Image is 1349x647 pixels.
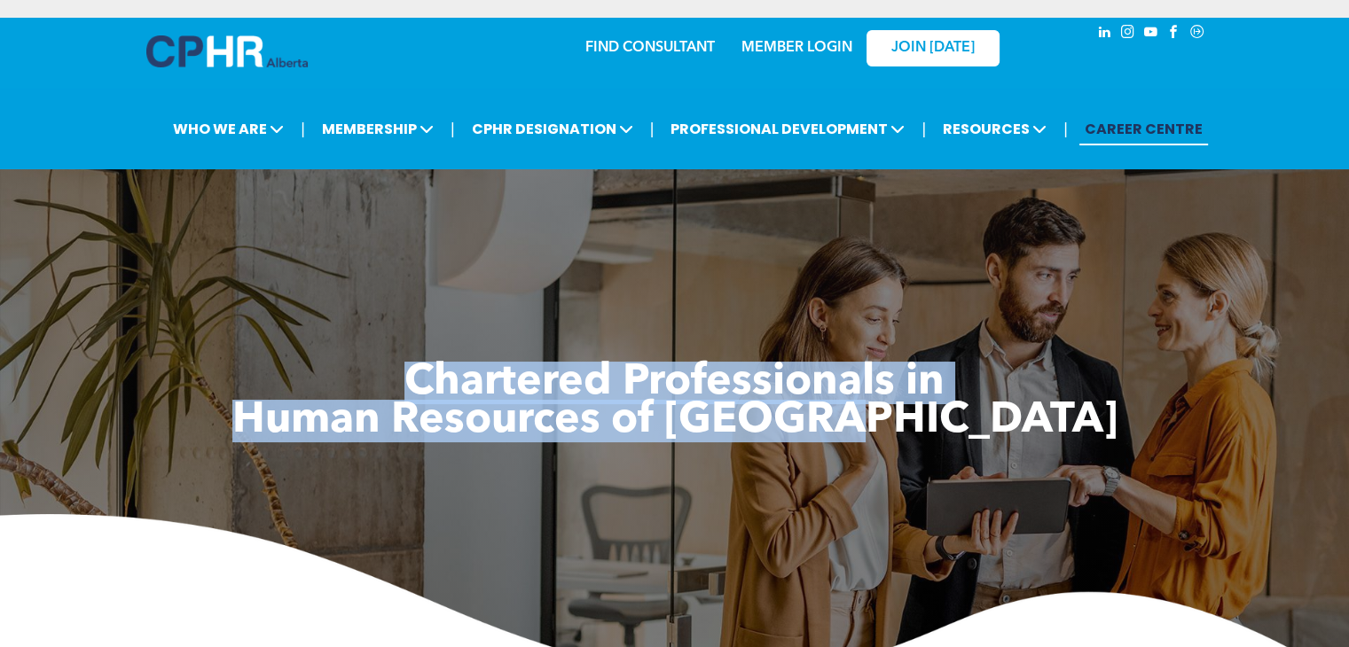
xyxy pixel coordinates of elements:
[1188,22,1207,46] a: Social network
[891,40,975,57] span: JOIN [DATE]
[1079,113,1208,145] a: CAREER CENTRE
[1095,22,1115,46] a: linkedin
[665,113,910,145] span: PROFESSIONAL DEVELOPMENT
[232,400,1118,442] span: Human Resources of [GEOGRAPHIC_DATA]
[585,41,715,55] a: FIND CONSULTANT
[741,41,852,55] a: MEMBER LOGIN
[1165,22,1184,46] a: facebook
[1141,22,1161,46] a: youtube
[1063,111,1068,147] li: |
[1118,22,1138,46] a: instagram
[168,113,289,145] span: WHO WE ARE
[867,30,1000,66] a: JOIN [DATE]
[451,111,455,147] li: |
[937,113,1052,145] span: RESOURCES
[650,111,655,147] li: |
[301,111,305,147] li: |
[922,111,926,147] li: |
[317,113,439,145] span: MEMBERSHIP
[467,113,639,145] span: CPHR DESIGNATION
[404,362,945,404] span: Chartered Professionals in
[146,35,308,67] img: A blue and white logo for cp alberta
